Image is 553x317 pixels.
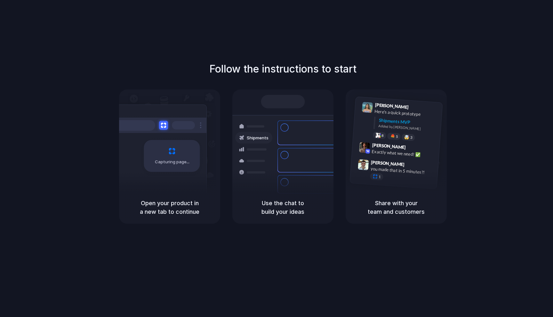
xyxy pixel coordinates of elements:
[209,61,357,77] h1: Follow the instructions to start
[372,148,436,159] div: Exactly what we need! ✅
[372,142,406,151] span: [PERSON_NAME]
[240,199,326,216] h5: Use the chat to build your ideas
[353,199,439,216] h5: Share with your team and customers
[247,135,268,141] span: Shipments
[127,199,212,216] h5: Open your product in a new tab to continue
[379,117,438,128] div: Shipments MVP
[379,175,381,179] span: 1
[410,136,413,139] span: 3
[370,166,434,176] div: you made that in 5 minutes?!
[375,101,409,111] span: [PERSON_NAME]
[408,145,421,152] span: 9:42 AM
[396,135,398,138] span: 5
[404,135,410,140] div: 🤯
[374,108,438,119] div: Here's a quick prototype
[411,104,424,112] span: 9:41 AM
[155,159,190,165] span: Capturing page
[378,123,437,133] div: Added by [PERSON_NAME]
[406,162,420,170] span: 9:47 AM
[381,134,384,137] span: 8
[371,159,405,168] span: [PERSON_NAME]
